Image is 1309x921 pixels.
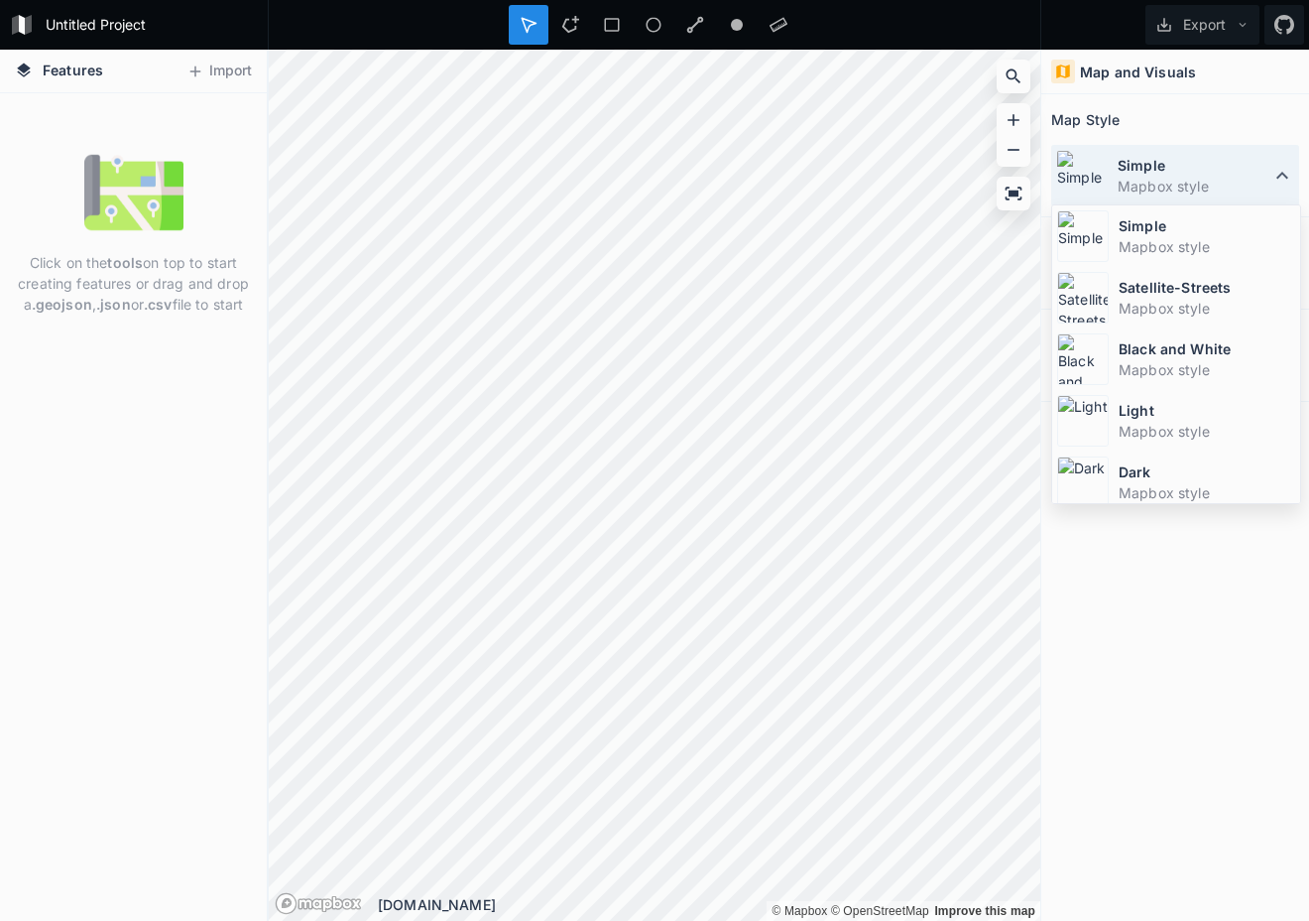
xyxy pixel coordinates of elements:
img: Simple [1056,150,1108,201]
a: Map feedback [934,904,1035,918]
img: empty [84,143,183,242]
dd: Mapbox style [1119,236,1295,257]
dt: Dark [1119,461,1295,482]
dd: Mapbox style [1119,482,1295,503]
img: Satellite-Streets [1057,272,1109,324]
strong: .csv [144,296,173,313]
dt: Simple [1119,215,1295,236]
img: Simple [1057,210,1109,262]
img: Light [1057,395,1109,447]
img: Dark [1057,457,1109,508]
strong: .geojson [32,296,92,313]
dd: Mapbox style [1118,176,1270,197]
button: Import [177,56,262,87]
a: Mapbox [772,904,827,918]
strong: .json [96,296,131,313]
strong: tools [107,254,143,271]
p: Click on the on top to start creating features or drag and drop a , or file to start [15,252,252,315]
img: Black and White [1057,333,1109,385]
span: Features [43,60,103,80]
a: OpenStreetMap [831,904,929,918]
dt: Light [1119,400,1295,421]
button: Export [1145,5,1259,45]
h4: Map and Visuals [1080,62,1196,82]
dd: Mapbox style [1119,359,1295,380]
dt: Simple [1118,155,1270,176]
div: [DOMAIN_NAME] [378,894,1040,915]
dt: Black and White [1119,338,1295,359]
dt: Satellite-Streets [1119,277,1295,298]
dd: Mapbox style [1119,298,1295,319]
dd: Mapbox style [1119,421,1295,442]
a: Mapbox logo [275,892,362,915]
h2: Map Style [1051,104,1120,135]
